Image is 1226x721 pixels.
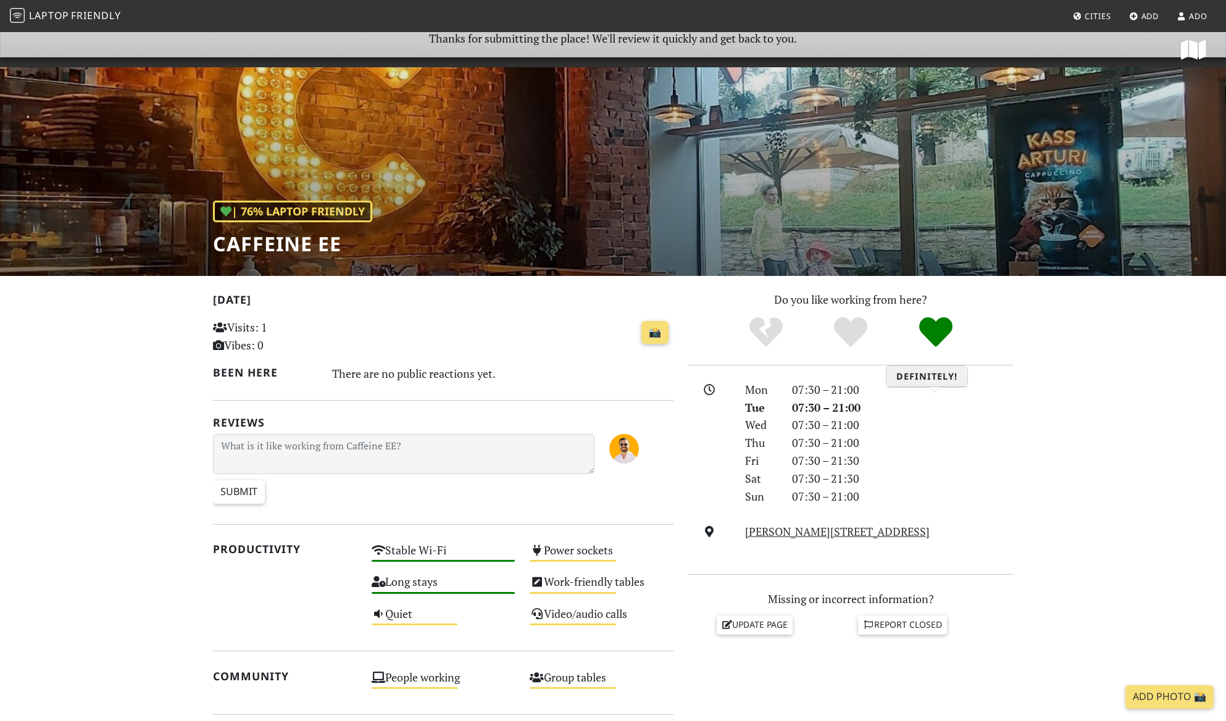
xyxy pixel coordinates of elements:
[29,9,69,22] span: Laptop
[213,366,317,379] h2: Been here
[364,572,523,603] div: Long stays
[738,452,785,470] div: Fri
[522,572,681,603] div: Work-friendly tables
[213,543,357,556] h2: Productivity
[745,524,930,539] a: [PERSON_NAME][STREET_ADDRESS]
[808,315,893,349] div: Yes
[213,293,673,311] h2: [DATE]
[785,452,1020,470] div: 07:30 – 21:30
[213,319,357,354] p: Visits: 1 Vibes: 0
[785,416,1020,434] div: 07:30 – 21:00
[738,381,785,399] div: Mon
[724,315,809,349] div: No
[213,201,372,222] div: | 76% Laptop Friendly
[738,416,785,434] div: Wed
[364,667,523,699] div: People working
[332,364,674,383] div: There are no public reactions yet.
[893,315,978,349] div: Definitely!
[364,540,523,572] div: Stable Wi-Fi
[688,590,1013,608] p: Missing or incorrect information?
[213,670,357,683] h2: Community
[522,604,681,635] div: Video/audio calls
[738,470,785,488] div: Sat
[641,321,669,344] a: 📸
[738,399,785,417] div: Tue
[1124,5,1164,27] a: Add
[213,480,265,504] input: Submit
[785,470,1020,488] div: 07:30 – 21:30
[785,488,1020,506] div: 07:30 – 21:00
[10,6,121,27] a: LaptopFriendly LaptopFriendly
[1172,5,1212,27] a: Ado
[522,540,681,572] div: Power sockets
[213,416,673,429] h2: Reviews
[738,434,785,452] div: Thu
[71,9,120,22] span: Friendly
[1141,10,1159,22] span: Add
[364,604,523,635] div: Quiet
[522,667,681,699] div: Group tables
[213,232,372,256] h1: Caffeine EE
[785,434,1020,452] div: 07:30 – 21:00
[688,291,1013,309] p: Do you like working from here?
[738,488,785,506] div: Sun
[858,615,947,634] a: Report closed
[717,615,793,634] a: Update page
[1189,10,1207,22] span: Ado
[1085,10,1111,22] span: Cities
[785,381,1020,399] div: 07:30 – 21:00
[609,434,639,464] img: 6837-ado.jpg
[886,366,967,387] h3: Definitely!
[10,8,25,23] img: LaptopFriendly
[785,399,1020,417] div: 07:30 – 21:00
[1068,5,1116,27] a: Cities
